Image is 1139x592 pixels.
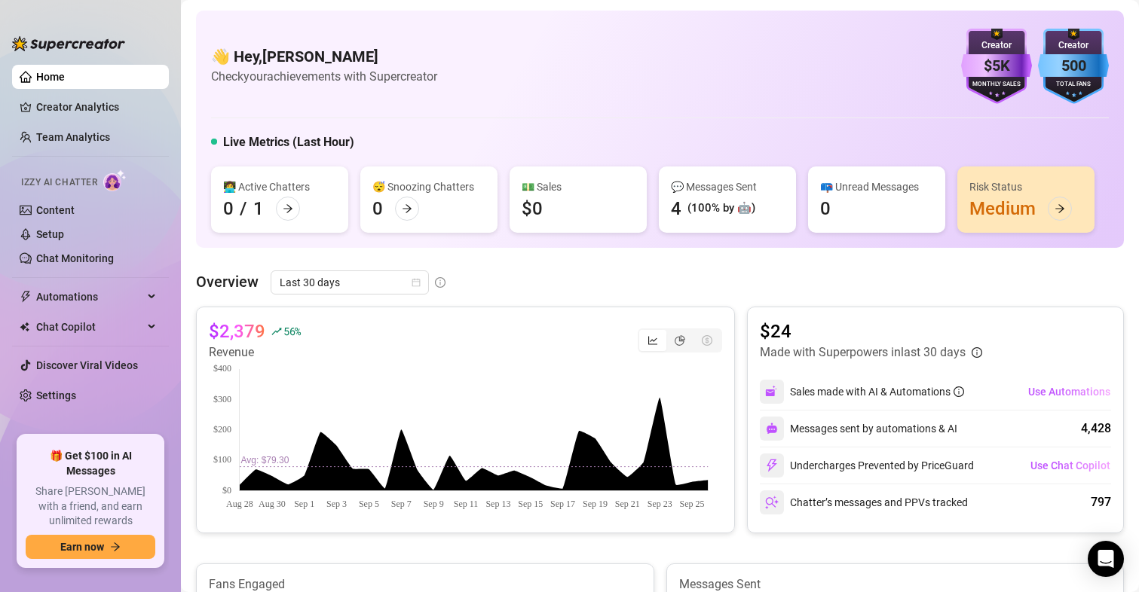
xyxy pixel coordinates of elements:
[372,197,383,221] div: 0
[20,322,29,332] img: Chat Copilot
[760,453,974,478] div: Undercharges Prevented by PriceGuard
[961,54,1032,78] div: $5K
[961,38,1032,53] div: Creator
[702,335,712,346] span: dollar-circle
[12,36,125,51] img: logo-BBDzfeDw.svg
[1027,380,1111,404] button: Use Automations
[211,46,437,67] h4: 👋 Hey, [PERSON_NAME]
[223,133,354,151] h5: Live Metrics (Last Hour)
[954,386,964,397] span: info-circle
[760,490,968,514] div: Chatter’s messages and PPVs tracked
[522,179,635,195] div: 💵 Sales
[36,131,110,143] a: Team Analytics
[280,271,420,294] span: Last 30 days
[765,385,779,398] img: svg%3e
[522,197,543,221] div: $0
[36,359,138,371] a: Discover Viral Videos
[372,179,485,195] div: 😴 Snoozing Chatters
[820,197,831,221] div: 0
[765,459,779,472] img: svg%3e
[36,95,157,119] a: Creator Analytics
[36,252,114,264] a: Chat Monitoring
[209,319,265,343] article: $2,379
[1028,386,1110,398] span: Use Automations
[283,203,293,214] span: arrow-right
[671,197,681,221] div: 4
[253,197,264,221] div: 1
[790,383,964,400] div: Sales made with AI & Automations
[211,67,437,86] article: Check your achievements with Supercreator
[36,228,64,240] a: Setup
[1088,541,1124,577] div: Open Intercom Messenger
[648,335,658,346] span: line-chart
[209,343,301,362] article: Revenue
[760,417,957,441] div: Messages sent by automations & AI
[223,197,234,221] div: 0
[760,319,982,343] article: $24
[412,278,421,287] span: calendar
[20,291,32,303] span: thunderbolt
[110,542,121,552] span: arrow-right
[675,335,685,346] span: pie-chart
[435,277,445,288] span: info-circle
[36,204,75,216] a: Content
[760,343,966,362] article: Made with Superpowers in last 30 days
[196,270,259,293] article: Overview
[36,285,143,309] span: Automations
[1081,420,1111,438] div: 4,428
[223,179,336,195] div: 👩‍💻 Active Chatters
[820,179,933,195] div: 📪 Unread Messages
[1038,38,1109,53] div: Creator
[26,535,155,559] button: Earn nowarrow-right
[972,347,982,358] span: info-circle
[961,80,1032,90] div: Monthly Sales
[1091,493,1111,511] div: 797
[1038,80,1109,90] div: Total Fans
[36,315,143,339] span: Chat Copilot
[271,326,282,337] span: rise
[1038,29,1109,104] img: blue-badge-DgoSNQY1.svg
[26,449,155,478] span: 🎁 Get $100 in AI Messages
[1055,203,1065,214] span: arrow-right
[26,484,155,529] span: Share [PERSON_NAME] with a friend, and earn unlimited rewards
[283,324,301,338] span: 56 %
[402,203,412,214] span: arrow-right
[21,175,97,190] span: Izzy AI Chatter
[961,29,1032,104] img: purple-badge-B9DA21FR.svg
[638,328,722,352] div: segmented control
[36,71,65,83] a: Home
[671,179,784,195] div: 💬 Messages Sent
[1030,459,1110,471] span: Use Chat Copilot
[60,541,104,553] span: Earn now
[766,423,778,435] img: svg%3e
[36,389,76,401] a: Settings
[1030,453,1111,478] button: Use Chat Copilot
[1038,54,1109,78] div: 500
[765,496,779,509] img: svg%3e
[103,169,127,191] img: AI Chatter
[969,179,1082,195] div: Risk Status
[687,200,755,218] div: (100% by 🤖)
